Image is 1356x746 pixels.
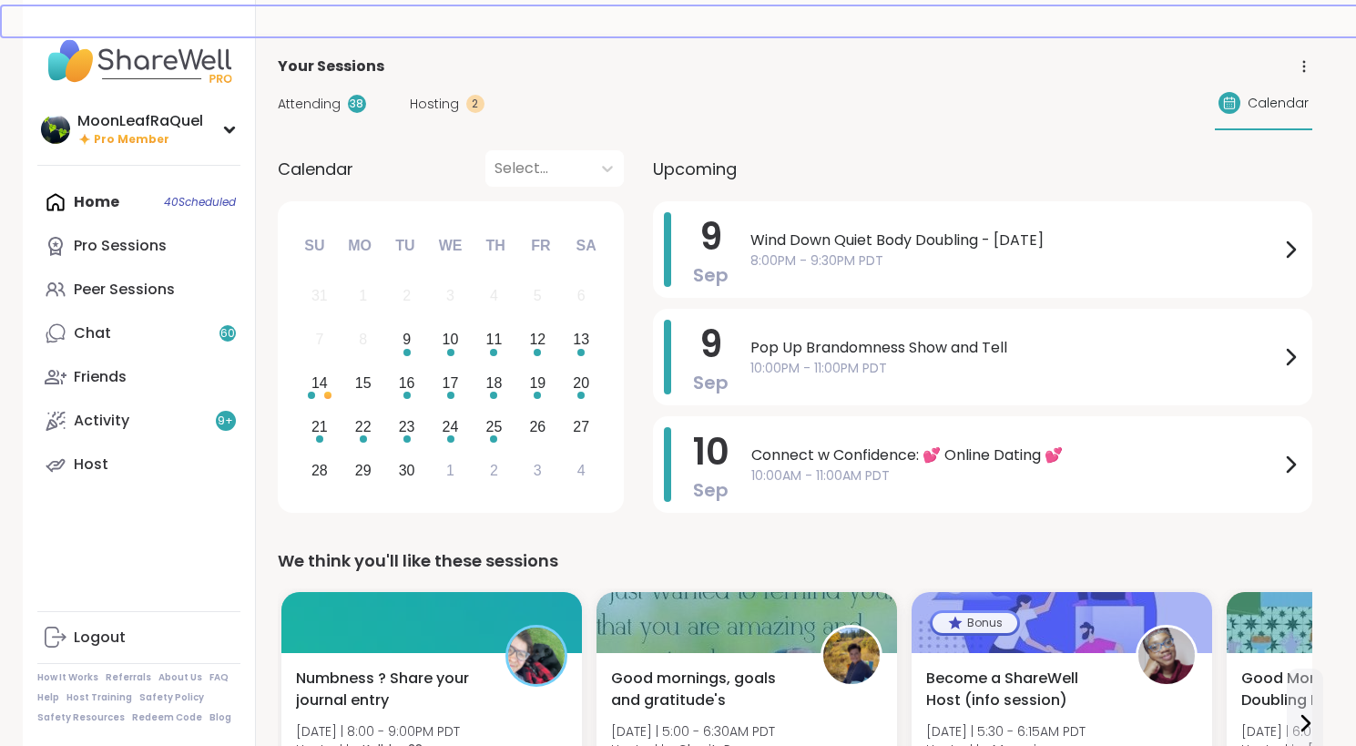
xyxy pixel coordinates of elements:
div: 3 [446,283,454,308]
div: 25 [486,414,503,439]
img: MoonLeafRaQuel [41,115,70,144]
div: Logout [74,628,126,648]
div: Sa [566,226,606,266]
a: How It Works [37,671,98,684]
span: Your Sessions [278,56,384,77]
div: 6 [577,283,586,308]
div: 17 [443,371,459,395]
span: 10:00PM - 11:00PM PDT [750,359,1280,378]
div: Choose Sunday, September 28th, 2025 [301,451,340,490]
div: 29 [355,458,372,483]
div: Not available Wednesday, September 3rd, 2025 [431,277,470,316]
div: Choose Friday, October 3rd, 2025 [518,451,557,490]
div: Choose Friday, September 19th, 2025 [518,364,557,404]
div: Mo [340,226,380,266]
div: Choose Wednesday, September 17th, 2025 [431,364,470,404]
div: Su [294,226,334,266]
div: 16 [399,371,415,395]
div: 1 [446,458,454,483]
div: Choose Thursday, September 18th, 2025 [474,364,514,404]
div: Tu [385,226,425,266]
div: Choose Monday, September 15th, 2025 [343,364,382,404]
a: Host Training [66,691,132,704]
div: Choose Thursday, September 25th, 2025 [474,407,514,446]
div: 26 [529,414,545,439]
div: Choose Wednesday, September 10th, 2025 [431,321,470,360]
div: 11 [486,327,503,352]
div: 1 [359,283,367,308]
div: Bonus [933,613,1017,633]
div: 30 [399,458,415,483]
div: Choose Tuesday, September 23rd, 2025 [387,407,426,446]
a: About Us [158,671,202,684]
div: 4 [577,458,586,483]
div: 10 [443,327,459,352]
a: Safety Policy [139,691,204,704]
div: Pro Sessions [74,236,167,256]
div: Choose Sunday, September 14th, 2025 [301,364,340,404]
div: 23 [399,414,415,439]
span: Sep [693,370,729,395]
span: Sep [693,262,729,288]
div: Choose Monday, September 22nd, 2025 [343,407,382,446]
div: Fr [521,226,561,266]
div: 21 [311,414,328,439]
div: Not available Tuesday, September 2nd, 2025 [387,277,426,316]
span: 10 [693,426,729,477]
div: 15 [355,371,372,395]
div: Choose Friday, September 12th, 2025 [518,321,557,360]
div: Choose Saturday, September 13th, 2025 [562,321,601,360]
div: Not available Friday, September 5th, 2025 [518,277,557,316]
div: 9 [403,327,411,352]
div: Choose Tuesday, September 9th, 2025 [387,321,426,360]
span: Sep [693,477,729,503]
div: Choose Tuesday, September 30th, 2025 [387,451,426,490]
span: Upcoming [653,157,737,181]
span: 10:00AM - 11:00AM PDT [751,466,1280,485]
div: Choose Thursday, September 11th, 2025 [474,321,514,360]
a: Pro Sessions [37,224,240,268]
span: 9 [699,319,722,370]
div: Choose Tuesday, September 16th, 2025 [387,364,426,404]
span: [DATE] | 8:00 - 9:00PM PDT [296,722,460,741]
div: Choose Wednesday, October 1st, 2025 [431,451,470,490]
span: Calendar [278,157,353,181]
div: Host [74,455,108,475]
div: Peer Sessions [74,280,175,300]
span: 9 + [218,414,233,429]
div: Choose Friday, September 26th, 2025 [518,407,557,446]
div: 2 [403,283,411,308]
a: Host [37,443,240,486]
div: 5 [534,283,542,308]
img: Mpumi [1138,628,1195,684]
a: FAQ [209,671,229,684]
div: MoonLeafRaQuel [77,111,203,131]
div: 22 [355,414,372,439]
div: Choose Thursday, October 2nd, 2025 [474,451,514,490]
div: 31 [311,283,328,308]
img: Kelldog23 [508,628,565,684]
span: Pro Member [94,132,169,148]
div: 7 [315,327,323,352]
a: Redeem Code [132,711,202,724]
div: Chat [74,323,111,343]
div: Not available Monday, September 8th, 2025 [343,321,382,360]
div: 20 [573,371,589,395]
div: 19 [529,371,545,395]
iframe: Spotlight [221,238,236,252]
img: ShareWell Nav Logo [37,29,240,93]
a: Blog [209,711,231,724]
div: We [430,226,470,266]
div: Not available Saturday, September 6th, 2025 [562,277,601,316]
div: 2 [490,458,498,483]
span: 9 [699,211,722,262]
span: [DATE] | 5:00 - 6:30AM PDT [611,722,775,741]
div: 3 [534,458,542,483]
span: Connect w Confidence: 💕 Online Dating 💕 [751,445,1280,466]
span: Numbness ? Share your journal entry [296,668,485,711]
span: 60 [220,326,235,342]
span: Calendar [1248,94,1309,113]
span: Good mornings, goals and gratitude's [611,668,800,711]
a: Peer Sessions [37,268,240,312]
div: 13 [573,327,589,352]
